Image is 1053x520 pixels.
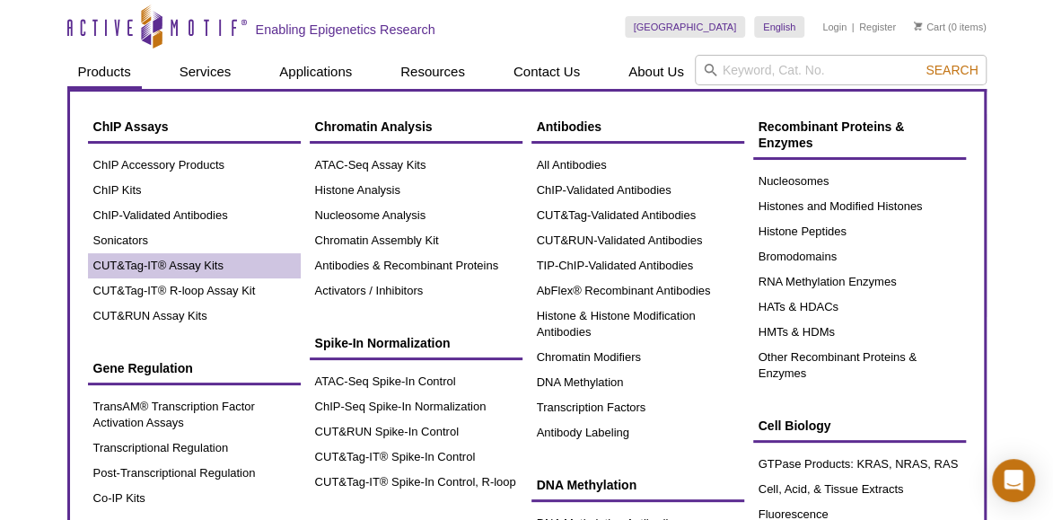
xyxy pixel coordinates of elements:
[88,436,301,461] a: Transcriptional Regulation
[695,55,987,85] input: Keyword, Cat. No.
[88,304,301,329] a: CUT&RUN Assay Kits
[531,468,744,502] a: DNA Methylation
[531,345,744,370] a: Chromatin Modifiers
[310,326,522,360] a: Spike-In Normalization
[531,304,744,345] a: Histone & Histone Modification Antibodies
[310,228,522,253] a: Chromatin Assembly Kit
[753,452,966,477] a: GTPase Products: KRAS, NRAS, RAS
[88,153,301,178] a: ChIP Accessory Products
[753,169,966,194] a: Nucleosomes
[537,119,601,134] span: Antibodies
[753,409,966,443] a: Cell Biology
[926,63,978,77] span: Search
[88,203,301,228] a: ChIP-Validated Antibodies
[503,55,591,89] a: Contact Us
[753,244,966,269] a: Bromodomains
[537,478,636,492] span: DNA Methylation
[753,269,966,295] a: RNA Methylation Enzymes
[88,178,301,203] a: ChIP Kits
[754,16,804,38] a: English
[531,278,744,304] a: AbFlex® Recombinant Antibodies
[93,361,193,375] span: Gene Regulation
[310,153,522,178] a: ATAC-Seq Assay Kits
[859,21,896,33] a: Register
[88,110,301,144] a: ChIP Assays
[310,110,522,144] a: Chromatin Analysis
[531,370,744,395] a: DNA Methylation
[310,419,522,445] a: CUT&RUN Spike-In Control
[753,345,966,386] a: Other Recombinant Proteins & Enzymes
[390,55,476,89] a: Resources
[618,55,695,89] a: About Us
[531,253,744,278] a: TIP-ChIP-Validated Antibodies
[88,461,301,486] a: Post-Transcriptional Regulation
[753,110,966,160] a: Recombinant Proteins & Enzymes
[531,153,744,178] a: All Antibodies
[753,194,966,219] a: Histones and Modified Histones
[268,55,363,89] a: Applications
[310,394,522,419] a: ChIP-Seq Spike-In Normalization
[531,420,744,445] a: Antibody Labeling
[753,320,966,345] a: HMTs & HDMs
[852,16,855,38] li: |
[753,295,966,320] a: HATs & HDACs
[992,459,1035,502] div: Open Intercom Messenger
[753,219,966,244] a: Histone Peptides
[531,110,744,144] a: Antibodies
[310,203,522,228] a: Nucleosome Analysis
[256,22,435,38] h2: Enabling Epigenetics Research
[169,55,242,89] a: Services
[88,486,301,511] a: Co-IP Kits
[914,21,945,33] a: Cart
[310,178,522,203] a: Histone Analysis
[759,119,905,150] span: Recombinant Proteins & Enzymes
[759,419,831,433] span: Cell Biology
[88,228,301,253] a: Sonicators
[914,22,922,31] img: Your Cart
[531,228,744,253] a: CUT&RUN-Validated Antibodies
[310,369,522,394] a: ATAC-Seq Spike-In Control
[310,253,522,278] a: Antibodies & Recombinant Proteins
[88,351,301,385] a: Gene Regulation
[625,16,746,38] a: [GEOGRAPHIC_DATA]
[914,16,987,38] li: (0 items)
[88,253,301,278] a: CUT&Tag-IT® Assay Kits
[67,55,142,89] a: Products
[310,278,522,304] a: Activators / Inhibitors
[88,394,301,436] a: TransAM® Transcription Factor Activation Assays
[88,278,301,304] a: CUT&Tag-IT® R-loop Assay Kit
[315,336,451,350] span: Spike-In Normalization
[531,203,744,228] a: CUT&Tag-Validated Antibodies
[753,477,966,502] a: Cell, Acid, & Tissue Extracts
[531,178,744,203] a: ChIP-Validated Antibodies
[93,119,169,134] span: ChIP Assays
[920,62,983,78] button: Search
[315,119,433,134] span: Chromatin Analysis
[310,445,522,470] a: CUT&Tag-IT® Spike-In Control
[822,21,847,33] a: Login
[310,470,522,495] a: CUT&Tag-IT® Spike-In Control, R-loop
[531,395,744,420] a: Transcription Factors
